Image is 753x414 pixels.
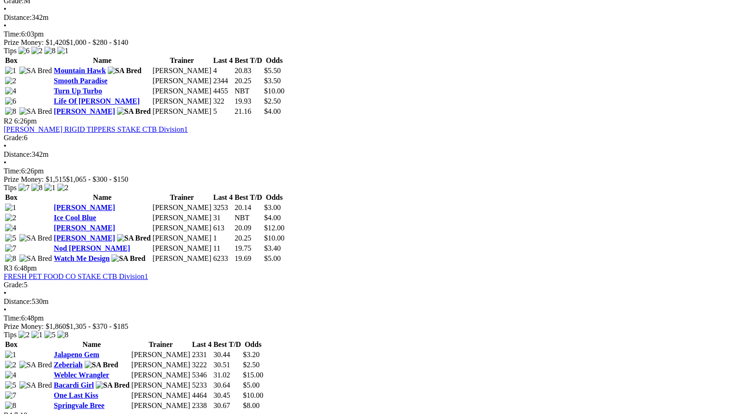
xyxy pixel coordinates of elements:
img: 5 [5,234,16,242]
td: [PERSON_NAME] [131,360,191,370]
a: [PERSON_NAME] [54,234,115,242]
td: 613 [213,223,233,233]
td: 21.16 [234,107,263,116]
span: $1,305 - $370 - $185 [66,322,129,330]
span: $3.00 [264,204,281,211]
span: $3.20 [243,351,259,358]
td: 5 [213,107,233,116]
img: 2 [31,47,43,55]
th: Best T/D [234,193,263,202]
span: $10.00 [264,87,284,95]
span: $10.00 [264,234,284,242]
a: Watch Me Design [54,254,110,262]
img: SA Bred [96,381,130,389]
a: Springvale Bree [54,402,104,409]
img: 5 [44,331,56,339]
td: 4 [213,66,233,75]
td: [PERSON_NAME] [131,350,191,359]
span: Distance: [4,297,31,305]
img: 2 [5,361,16,369]
td: [PERSON_NAME] [152,107,212,116]
img: 1 [44,184,56,192]
img: 2 [57,184,68,192]
div: 530m [4,297,749,306]
td: 20.25 [234,76,263,86]
img: SA Bred [117,107,151,116]
span: R2 [4,117,12,125]
img: SA Bred [19,234,52,242]
img: SA Bred [117,234,151,242]
span: $2.50 [264,97,281,105]
span: R3 [4,264,12,272]
img: SA Bred [108,67,142,75]
th: Name [53,56,151,65]
td: 2331 [191,350,212,359]
td: 5233 [191,381,212,390]
span: Grade: [4,134,24,142]
img: 4 [5,224,16,232]
td: [PERSON_NAME] [131,371,191,380]
img: SA Bred [111,254,145,263]
td: [PERSON_NAME] [131,401,191,410]
td: 30.64 [213,381,241,390]
div: 6:48pm [4,314,749,322]
img: 8 [57,331,68,339]
img: 2 [5,214,16,222]
td: 4464 [191,391,212,400]
a: Bacardi Girl [54,381,94,389]
a: FRESH PET FOOD CO STAKE CTB Division1 [4,272,148,280]
img: 1 [57,47,68,55]
span: Box [5,340,18,348]
td: 20.14 [234,203,263,212]
span: $15.00 [243,371,263,379]
a: [PERSON_NAME] [54,224,115,232]
a: Life Of [PERSON_NAME] [54,97,140,105]
td: 1 [213,234,233,243]
span: Time: [4,30,21,38]
a: Smooth Paradise [54,77,107,85]
td: [PERSON_NAME] [131,391,191,400]
td: 30.67 [213,401,241,410]
img: 8 [5,402,16,410]
td: 4455 [213,87,233,96]
td: 30.45 [213,391,241,400]
span: $4.00 [264,107,281,115]
span: 6:26pm [14,117,37,125]
th: Trainer [152,56,212,65]
a: [PERSON_NAME] RIGID TIPPERS STAKE CTB Division1 [4,125,188,133]
span: $5.00 [264,254,281,262]
span: Tips [4,184,17,192]
td: 3253 [213,203,233,212]
td: 31 [213,213,233,222]
img: 1 [31,331,43,339]
td: 6233 [213,254,233,263]
th: Best T/D [234,56,263,65]
span: Time: [4,167,21,175]
span: Distance: [4,150,31,158]
span: • [4,289,6,297]
img: SA Bred [85,361,118,369]
td: [PERSON_NAME] [152,234,212,243]
td: 20.25 [234,234,263,243]
td: 2338 [191,401,212,410]
td: 19.69 [234,254,263,263]
a: Nod [PERSON_NAME] [54,244,130,252]
td: 31.02 [213,371,241,380]
img: 8 [5,254,16,263]
a: [PERSON_NAME] [54,107,115,115]
img: 1 [5,67,16,75]
img: 2 [5,77,16,85]
span: Tips [4,47,17,55]
span: $1,000 - $280 - $140 [66,38,129,46]
span: Grade: [4,281,24,289]
span: Box [5,56,18,64]
th: Odds [264,56,285,65]
td: 20.83 [234,66,263,75]
span: Distance: [4,13,31,21]
div: 5 [4,281,749,289]
td: NBT [234,87,263,96]
span: • [4,159,6,167]
td: 19.75 [234,244,263,253]
a: Ice Cool Blue [54,214,96,222]
img: 1 [5,204,16,212]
